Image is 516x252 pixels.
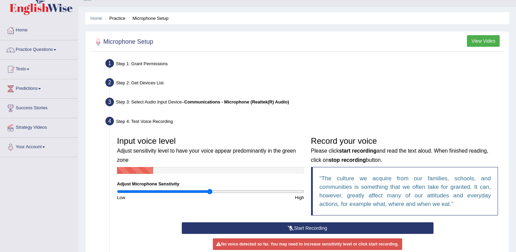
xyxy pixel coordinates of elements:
div: No voice detected so far. You may need to increase sensitivity level or click start recording. [213,238,402,250]
small: Please click and read the text aloud. When finished reading, click on button. [311,148,488,163]
q: The culture we acquire from our families, schools, and communities is something that we often tak... [320,175,491,207]
h3: Input voice level [117,137,304,164]
button: Start Recording [182,222,433,234]
li: Microphone Setup [127,15,168,22]
small: Adjust sensitivity level to have your voice appear predominantly in the green zone [117,148,296,163]
h3: Record your voice [311,137,498,164]
div: Step 3: Select Audio Input Device [102,96,506,111]
a: Success Stories [0,99,78,116]
a: Home [90,16,102,21]
a: Your Account [0,138,78,155]
a: Predictions [0,79,78,96]
div: Step 2: Get Devices List [102,76,506,91]
a: Practice Questions [0,40,78,57]
a: Strategy Videos [0,118,78,135]
h2: Microphone Setup [93,37,153,47]
label: Adjust Microphone Senstivity [117,181,179,187]
span: – [182,99,289,104]
a: Home [0,21,78,38]
b: Communications - Microphone (Realtek(R) Audio) [184,99,289,104]
div: High [210,194,307,201]
div: Low [114,194,210,201]
button: View Video [467,35,500,47]
b: stop recording [329,157,366,163]
div: Step 4: Test Voice Recording [102,115,506,130]
b: start recording [339,148,377,154]
li: Practice [103,15,125,22]
div: Step 1: Grant Permissions [102,57,506,72]
a: Tests [0,60,78,77]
